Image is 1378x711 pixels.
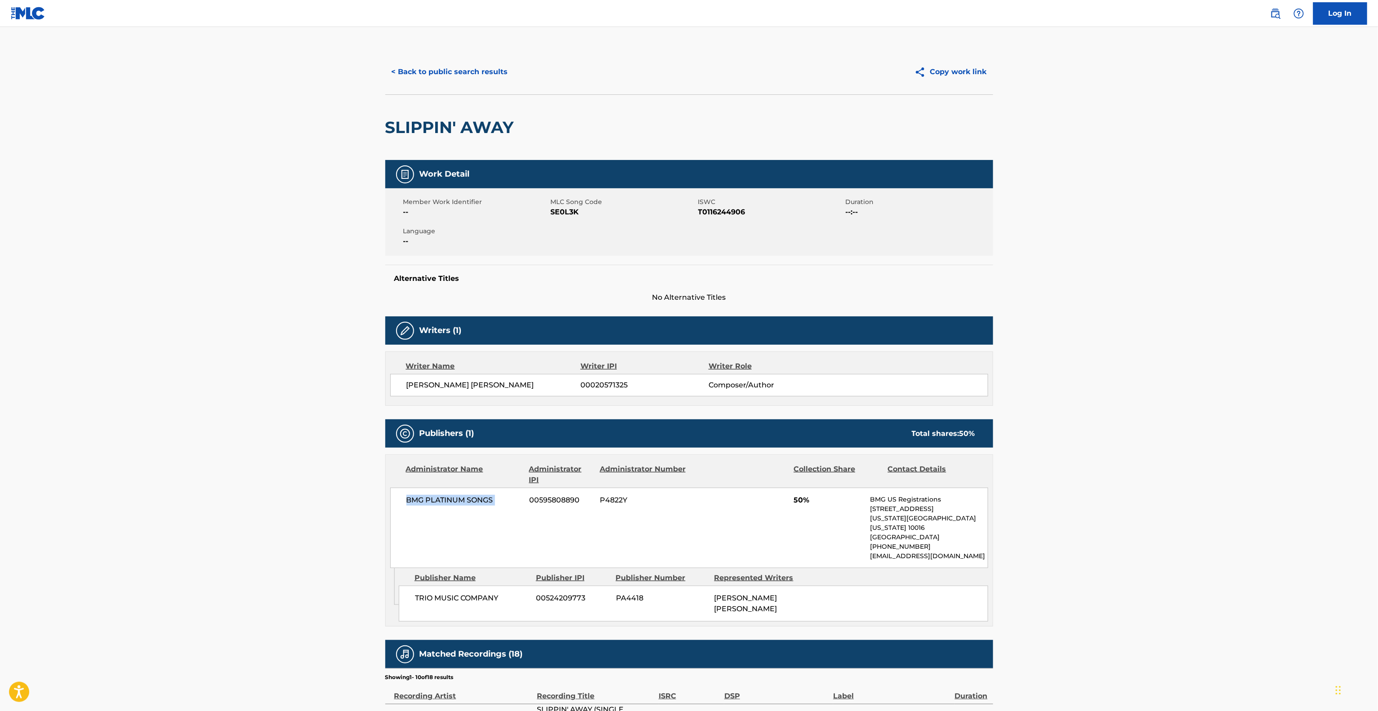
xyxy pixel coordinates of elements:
h5: Writers (1) [419,325,462,336]
span: SE0L3K [551,207,696,218]
div: Contact Details [888,464,975,485]
span: TRIO MUSIC COMPANY [415,593,530,604]
div: Help [1290,4,1308,22]
p: [GEOGRAPHIC_DATA] [870,533,987,542]
span: 50% [794,495,863,506]
h5: Matched Recordings (18) [419,649,523,659]
p: BMG US Registrations [870,495,987,504]
button: Copy work link [908,61,993,83]
div: Administrator Number [600,464,687,485]
div: Administrator Name [406,464,522,485]
h2: SLIPPIN' AWAY [385,117,518,138]
h5: Work Detail [419,169,470,179]
p: [STREET_ADDRESS] [870,504,987,514]
span: T0116244906 [698,207,843,218]
img: Publishers [400,428,410,439]
span: Language [403,227,549,236]
div: ISRC [659,681,720,702]
span: Composer/Author [709,380,825,391]
img: Work Detail [400,169,410,180]
p: [PHONE_NUMBER] [870,542,987,551]
div: Collection Share [794,464,881,485]
div: Total shares: [912,428,975,439]
div: Administrator IPI [529,464,593,485]
span: -- [403,236,549,247]
div: Publisher IPI [536,573,609,583]
span: -- [403,207,549,218]
a: Log In [1313,2,1367,25]
img: Writers [400,325,410,336]
span: [PERSON_NAME] [PERSON_NAME] [406,380,581,391]
span: Member Work Identifier [403,197,549,207]
span: Duration [846,197,991,207]
div: Recording Title [537,681,654,702]
img: search [1270,8,1281,19]
span: BMG PLATINUM SONGS [406,495,523,506]
img: Matched Recordings [400,649,410,660]
img: MLC Logo [11,7,45,20]
div: Publisher Name [415,573,529,583]
div: Drag [1336,677,1341,704]
h5: Publishers (1) [419,428,474,439]
div: Represented Writers [714,573,806,583]
span: No Alternative Titles [385,292,993,303]
p: Showing 1 - 10 of 18 results [385,673,454,681]
span: 00595808890 [529,495,593,506]
div: Label [833,681,950,702]
div: DSP [724,681,829,702]
div: Publisher Number [616,573,708,583]
div: Writer Role [709,361,825,372]
span: ISWC [698,197,843,207]
p: [EMAIL_ADDRESS][DOMAIN_NAME] [870,551,987,561]
img: Copy work link [914,67,930,78]
span: --:-- [846,207,991,218]
button: < Back to public search results [385,61,514,83]
span: [PERSON_NAME] [PERSON_NAME] [714,594,777,613]
div: Duration [955,681,989,702]
h5: Alternative Titles [394,274,984,283]
p: [US_STATE][GEOGRAPHIC_DATA][US_STATE] 10016 [870,514,987,533]
span: 50 % [959,429,975,438]
a: Public Search [1267,4,1284,22]
span: 00524209773 [536,593,609,604]
div: Writer Name [406,361,581,372]
iframe: Chat Widget [1333,668,1378,711]
span: PA4418 [616,593,708,604]
span: 00020571325 [580,380,708,391]
div: Writer IPI [580,361,709,372]
span: P4822Y [600,495,687,506]
span: MLC Song Code [551,197,696,207]
div: Recording Artist [394,681,533,702]
img: help [1293,8,1304,19]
